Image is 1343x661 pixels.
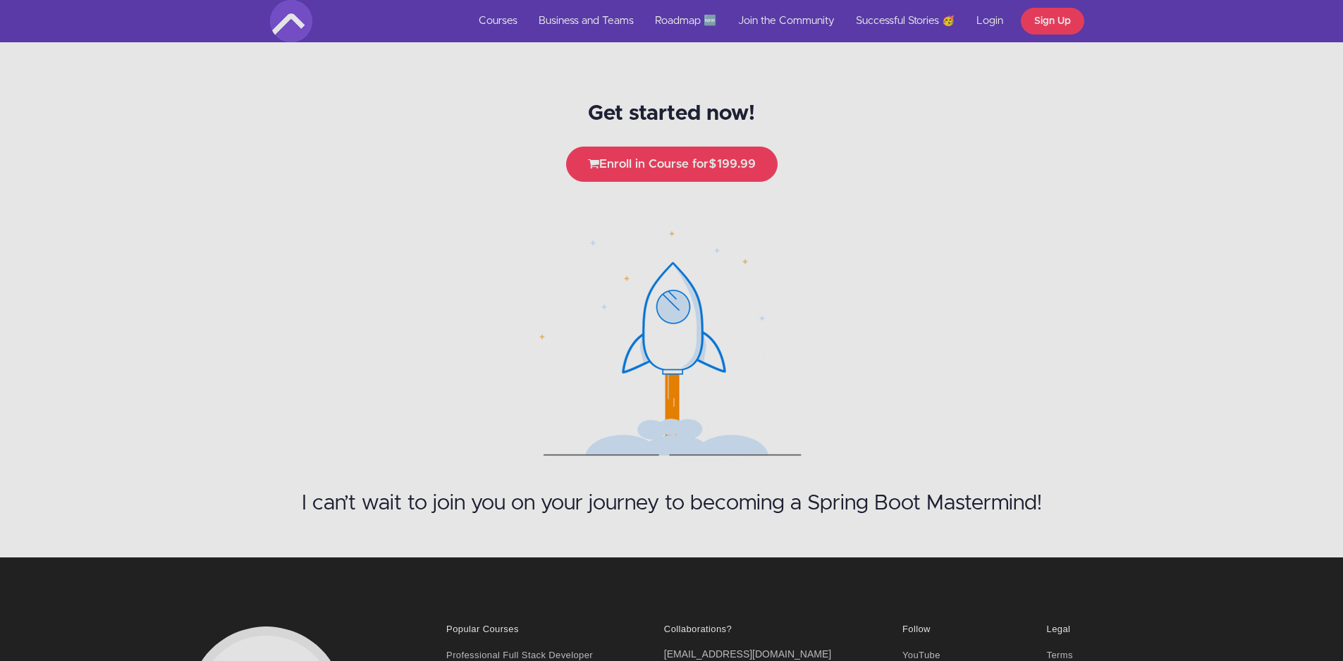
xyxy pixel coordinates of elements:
[664,617,831,647] h3: Collaborations?
[664,648,831,660] a: [EMAIL_ADDRESS][DOMAIN_NAME]
[566,147,778,182] button: Enroll in Course for$199.99
[446,650,593,660] a: Professional Full Stack Developer
[1047,617,1079,647] h3: Legal
[709,158,756,170] span: $199.99
[503,224,841,478] img: giphy.gif
[902,650,940,660] a: YouTube
[1047,650,1073,660] a: Terms
[446,617,593,647] h3: Popular Courses
[902,617,976,647] h3: Follow
[1021,8,1084,35] a: Sign Up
